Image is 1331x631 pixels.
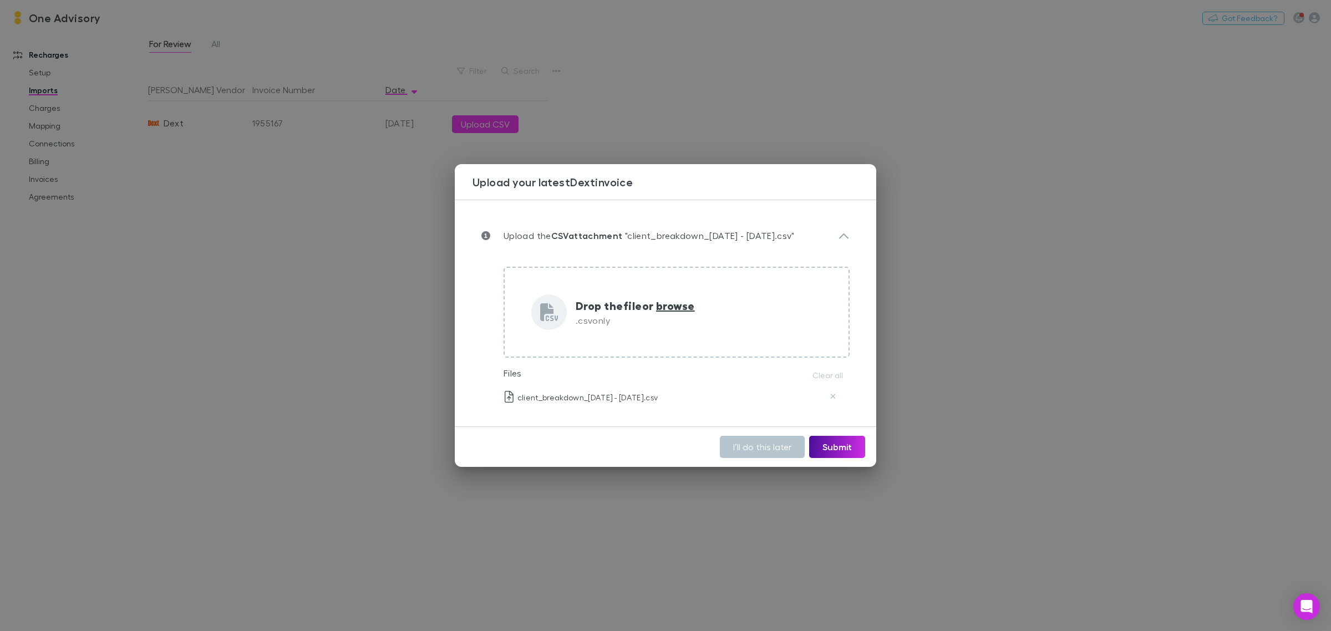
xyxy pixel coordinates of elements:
[473,175,876,189] h3: Upload your latest Dext invoice
[490,229,795,242] p: Upload the "client_breakdown_[DATE] - [DATE].csv"
[656,298,695,313] span: browse
[576,314,695,327] p: .csv only
[505,391,658,403] p: client_breakdown_[DATE] - [DATE].csv
[473,218,858,253] div: Upload theCSVattachment "client_breakdown_[DATE] - [DATE].csv"
[1293,593,1320,620] div: Open Intercom Messenger
[806,369,850,382] button: Clear all
[720,436,805,458] button: I’ll do this later
[504,367,522,380] p: Files
[576,297,695,314] p: Drop the file or
[809,436,865,458] button: Submit
[826,390,840,403] button: Delete
[551,230,623,241] strong: CSV attachment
